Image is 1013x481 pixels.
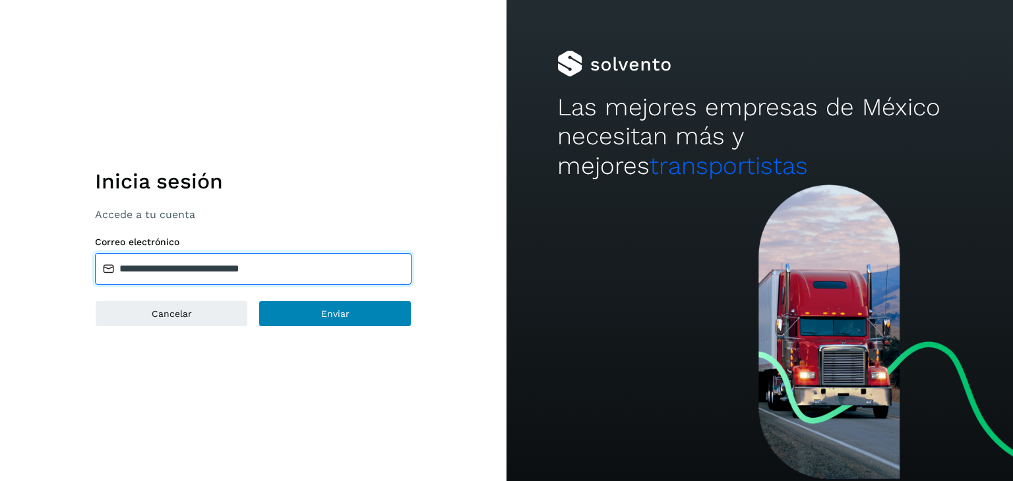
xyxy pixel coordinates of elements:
[557,93,962,181] h2: Las mejores empresas de México necesitan más y mejores
[95,237,412,248] label: Correo electrónico
[259,300,412,327] button: Enviar
[152,309,192,318] span: Cancelar
[650,152,808,180] span: transportistas
[95,208,412,221] p: Accede a tu cuenta
[95,300,248,327] button: Cancelar
[95,169,412,194] h1: Inicia sesión
[321,309,350,318] span: Enviar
